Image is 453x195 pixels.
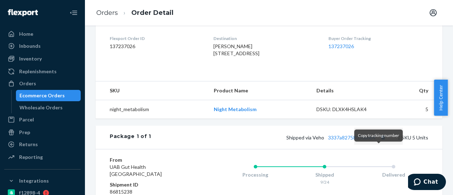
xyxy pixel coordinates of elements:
div: DSKU: DLXK4HSLAK4 [316,106,382,113]
a: Order Detail [131,9,173,17]
th: Product Name [208,81,311,100]
a: Night Metabolism [214,106,257,112]
a: Inbounds [4,40,81,52]
a: Returns [4,139,81,150]
span: [PERSON_NAME] [STREET_ADDRESS] [213,43,259,56]
dt: Shipment ID [110,181,193,188]
th: SKU [96,81,208,100]
div: Wholesale Orders [19,104,63,111]
a: Home [4,28,81,40]
div: Delivered [359,171,428,178]
iframe: Opens a widget where you can chat to one of our agents [408,174,446,191]
div: 9/24 [290,179,359,185]
td: 5 [387,100,442,119]
div: Inventory [19,55,42,62]
th: Details [311,81,387,100]
a: Parcel [4,114,81,125]
a: Orders [96,9,118,17]
a: Orders [4,78,81,89]
span: Copy tracking number [358,133,399,138]
a: 3337a82758050adb4 [328,134,375,140]
div: Home [19,30,33,38]
ol: breadcrumbs [91,2,179,23]
a: Inventory [4,53,81,64]
a: Ecommerce Orders [16,90,81,101]
dt: Flexport Order ID [110,35,202,41]
button: Close Navigation [67,6,81,20]
span: UAB Gut Health [GEOGRAPHIC_DATA] [110,164,162,177]
div: Ecommerce Orders [19,92,65,99]
div: 1 SKU 5 Units [151,133,428,142]
img: Flexport logo [8,9,38,16]
a: Replenishments [4,66,81,77]
a: 137237026 [328,43,354,49]
dt: From [110,156,193,164]
button: Open account menu [426,6,440,20]
span: Shipped via Veho [286,134,388,140]
div: Processing [221,171,290,178]
button: Help Center [434,80,448,116]
div: Returns [19,141,38,148]
a: Reporting [4,151,81,163]
div: Prep [19,129,30,136]
div: Reporting [19,154,43,161]
div: Orders [19,80,36,87]
div: Parcel [19,116,34,123]
td: night_metabolism [96,100,208,119]
button: Integrations [4,175,81,187]
a: Wholesale Orders [16,102,81,113]
div: Inbounds [19,42,41,50]
dt: Buyer Order Tracking [328,35,428,41]
dd: 137237026 [110,43,202,50]
div: Replenishments [19,68,57,75]
dt: Destination [213,35,317,41]
th: Qty [387,81,442,100]
a: Prep [4,127,81,138]
div: Integrations [19,177,49,184]
div: Shipped [290,171,359,178]
div: Package 1 of 1 [110,133,151,142]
